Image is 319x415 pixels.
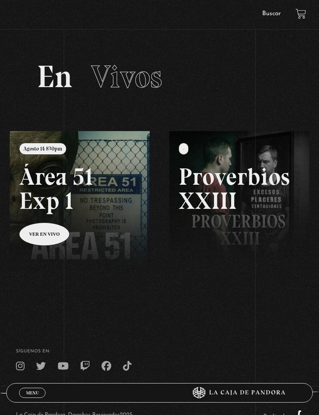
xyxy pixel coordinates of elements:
span: Cerrar [23,397,42,403]
h2: En [37,61,282,92]
a: Buscar [262,11,281,17]
span: Vivos [91,58,162,95]
a: View your shopping cart [296,9,306,19]
span: Menu [26,390,39,395]
h4: SÍguenos en: [16,349,303,354]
